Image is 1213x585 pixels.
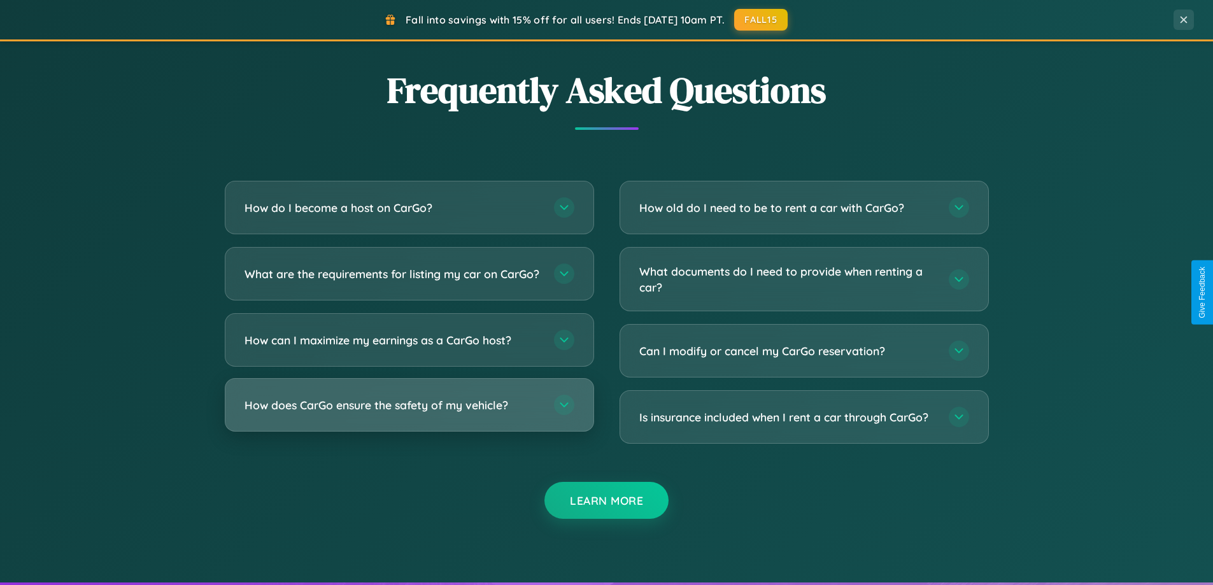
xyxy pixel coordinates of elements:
[225,66,989,115] h2: Frequently Asked Questions
[245,200,541,216] h3: How do I become a host on CarGo?
[639,200,936,216] h3: How old do I need to be to rent a car with CarGo?
[406,13,725,26] span: Fall into savings with 15% off for all users! Ends [DATE] 10am PT.
[544,482,669,519] button: Learn More
[639,343,936,359] h3: Can I modify or cancel my CarGo reservation?
[639,264,936,295] h3: What documents do I need to provide when renting a car?
[734,9,788,31] button: FALL15
[1198,267,1207,318] div: Give Feedback
[245,397,541,413] h3: How does CarGo ensure the safety of my vehicle?
[245,266,541,282] h3: What are the requirements for listing my car on CarGo?
[245,332,541,348] h3: How can I maximize my earnings as a CarGo host?
[639,409,936,425] h3: Is insurance included when I rent a car through CarGo?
